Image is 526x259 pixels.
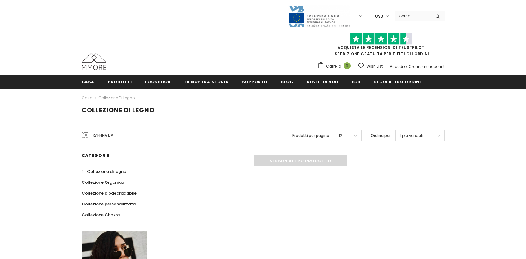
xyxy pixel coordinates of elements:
[145,75,171,89] a: Lookbook
[371,133,391,139] label: Ordina per
[184,79,229,85] span: La nostra storia
[98,95,135,100] a: Collezione di legno
[108,75,132,89] a: Prodotti
[93,132,113,139] span: Raffina da
[82,106,155,114] span: Collezione di legno
[145,79,171,85] span: Lookbook
[374,79,422,85] span: Segui il tuo ordine
[242,75,267,89] a: supporto
[338,45,425,50] a: Acquista le recensioni di TrustPilot
[82,190,137,196] span: Collezione biodegradabile
[82,152,110,159] span: Categorie
[317,62,354,71] a: Carrello 0
[375,13,383,20] span: USD
[344,62,351,69] span: 0
[317,36,445,56] span: SPEDIZIONE GRATUITA PER TUTTI GLI ORDINI
[82,209,120,220] a: Collezione Chakra
[307,75,339,89] a: Restituendo
[82,212,120,218] span: Collezione Chakra
[352,79,361,85] span: B2B
[82,201,136,207] span: Collezione personalizzata
[82,199,136,209] a: Collezione personalizzata
[281,75,294,89] a: Blog
[184,75,229,89] a: La nostra storia
[350,33,412,45] img: Fidati di Pilot Stars
[358,61,383,72] a: Wish List
[82,177,124,188] a: Collezione Organika
[82,53,106,70] img: Casi MMORE
[281,79,294,85] span: Blog
[339,133,342,139] span: 12
[409,64,445,69] a: Creare un account
[374,75,422,89] a: Segui il tuo ordine
[82,188,137,199] a: Collezione biodegradabile
[82,94,92,102] a: Casa
[366,63,383,69] span: Wish List
[307,79,339,85] span: Restituendo
[87,169,126,174] span: Collezione di legno
[400,133,423,139] span: I più venduti
[288,13,350,19] a: Javni Razpis
[395,11,431,20] input: Search Site
[242,79,267,85] span: supporto
[82,79,95,85] span: Casa
[390,64,403,69] a: Accedi
[82,75,95,89] a: Casa
[292,133,329,139] label: Prodotti per pagina
[352,75,361,89] a: B2B
[326,63,341,69] span: Carrello
[404,64,408,69] span: or
[288,5,350,28] img: Javni Razpis
[82,166,126,177] a: Collezione di legno
[108,79,132,85] span: Prodotti
[82,179,124,185] span: Collezione Organika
